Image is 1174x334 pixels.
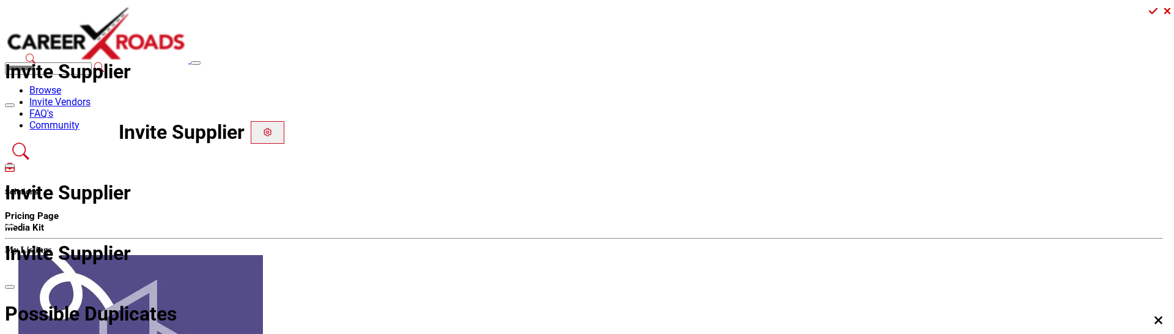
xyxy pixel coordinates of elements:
a: Search [5,137,37,163]
button: Close [5,225,15,228]
a: Browse [29,84,61,96]
h1: Invite Supplier [5,181,1163,204]
button: Close [5,285,15,289]
button: Toggle navigation [191,61,201,65]
a: Media Kit [5,221,44,233]
span: Media Kit [5,222,44,233]
button: Close [5,164,15,168]
a: Invite Vendors [29,96,90,108]
a: Community [29,119,79,131]
img: site Logo [5,5,188,63]
h1: Possible Duplicates [5,302,1163,325]
a: FAQ's [29,108,53,119]
h1: Invite Supplier [5,60,1163,83]
h1: Invite Supplier [5,242,1163,265]
button: Close [5,103,15,107]
h1: Invite Supplier [119,121,245,144]
a: Pricing Page [5,210,59,221]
